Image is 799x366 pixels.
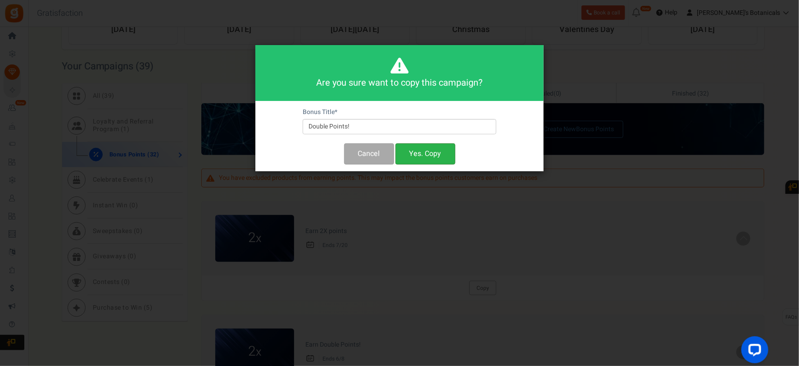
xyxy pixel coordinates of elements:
label: Bonus Title [303,108,337,117]
button: Yes. Copy [395,143,455,165]
h4: Are you sure want to copy this campaign? [267,77,532,90]
button: Cancel [344,143,394,165]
